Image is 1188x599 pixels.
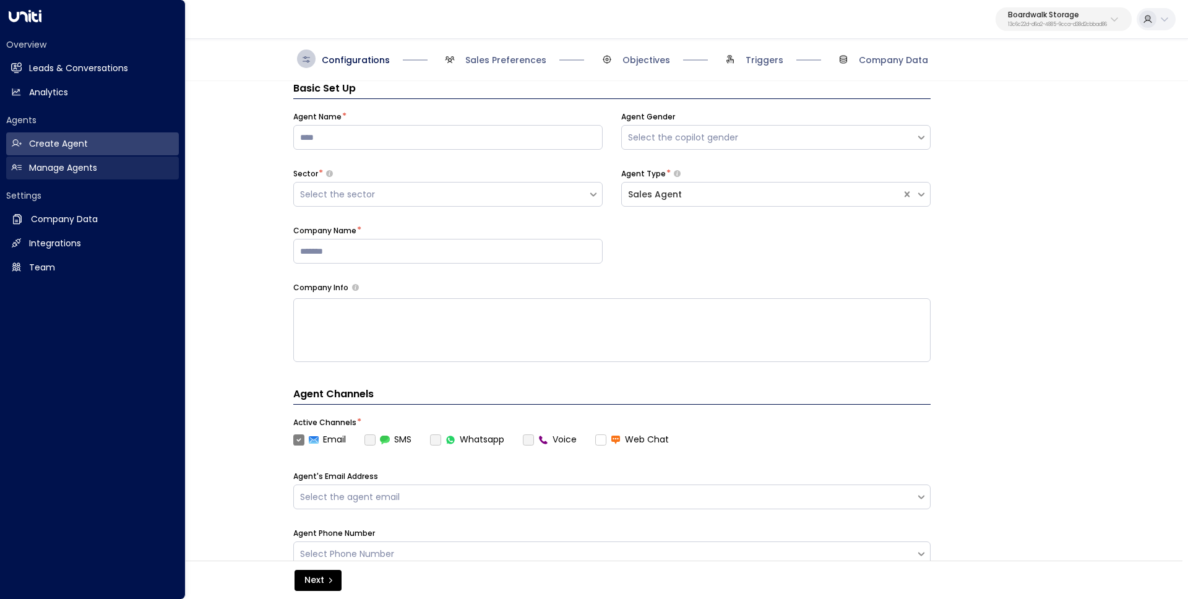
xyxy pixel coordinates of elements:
label: Agent Phone Number [293,528,375,539]
h2: Settings [6,189,179,202]
a: Leads & Conversations [6,57,179,80]
label: Company Info [293,282,348,293]
div: Select the agent email [300,491,910,504]
label: Active Channels [293,417,356,428]
p: Boardwalk Storage [1008,11,1107,19]
h3: Basic Set Up [293,81,931,99]
button: Select whether your copilot will handle inquiries directly from leads or from brokers representin... [674,170,681,178]
h2: Overview [6,38,179,51]
a: Company Data [6,208,179,231]
a: Create Agent [6,132,179,155]
h2: Leads & Conversations [29,62,128,75]
label: Voice [523,433,577,446]
h2: Company Data [31,213,98,226]
button: Select whether your copilot will handle inquiries directly from leads or from brokers representin... [326,170,333,178]
button: Provide a brief overview of your company, including your industry, products or services, and any ... [352,284,359,291]
h2: Analytics [29,86,68,99]
a: Manage Agents [6,157,179,179]
label: Agent's Email Address [293,471,378,482]
h2: Team [29,261,55,274]
h2: Create Agent [29,137,88,150]
h2: Manage Agents [29,162,97,175]
label: Whatsapp [430,433,504,446]
a: Integrations [6,232,179,255]
p: 13c6c22d-d6a2-4885-9cca-d38d2cbbad86 [1008,22,1107,27]
h2: Integrations [29,237,81,250]
h4: Agent Channels [293,387,931,405]
div: To activate this channel, please go to the Integrations page [364,433,411,446]
h2: Agents [6,114,179,126]
span: Triggers [746,54,783,66]
div: To activate this channel, please go to the Integrations page [430,433,504,446]
label: Agent Name [293,111,342,123]
span: Sales Preferences [465,54,546,66]
label: Web Chat [595,433,669,446]
label: Agent Gender [621,111,675,123]
div: Select the sector [300,188,582,201]
label: Company Name [293,225,356,236]
label: SMS [364,433,411,446]
label: Email [293,433,346,446]
div: Sales Agent [628,188,895,201]
div: Select the copilot gender [628,131,910,144]
label: Agent Type [621,168,666,179]
div: Select Phone Number [300,548,910,561]
span: Company Data [859,54,928,66]
button: Next [295,570,342,591]
span: Objectives [622,54,670,66]
a: Analytics [6,81,179,104]
a: Team [6,256,179,279]
span: Configurations [322,54,390,66]
div: To activate this channel, please go to the Integrations page [523,433,577,446]
button: Boardwalk Storage13c6c22d-d6a2-4885-9cca-d38d2cbbad86 [996,7,1132,31]
label: Sector [293,168,318,179]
